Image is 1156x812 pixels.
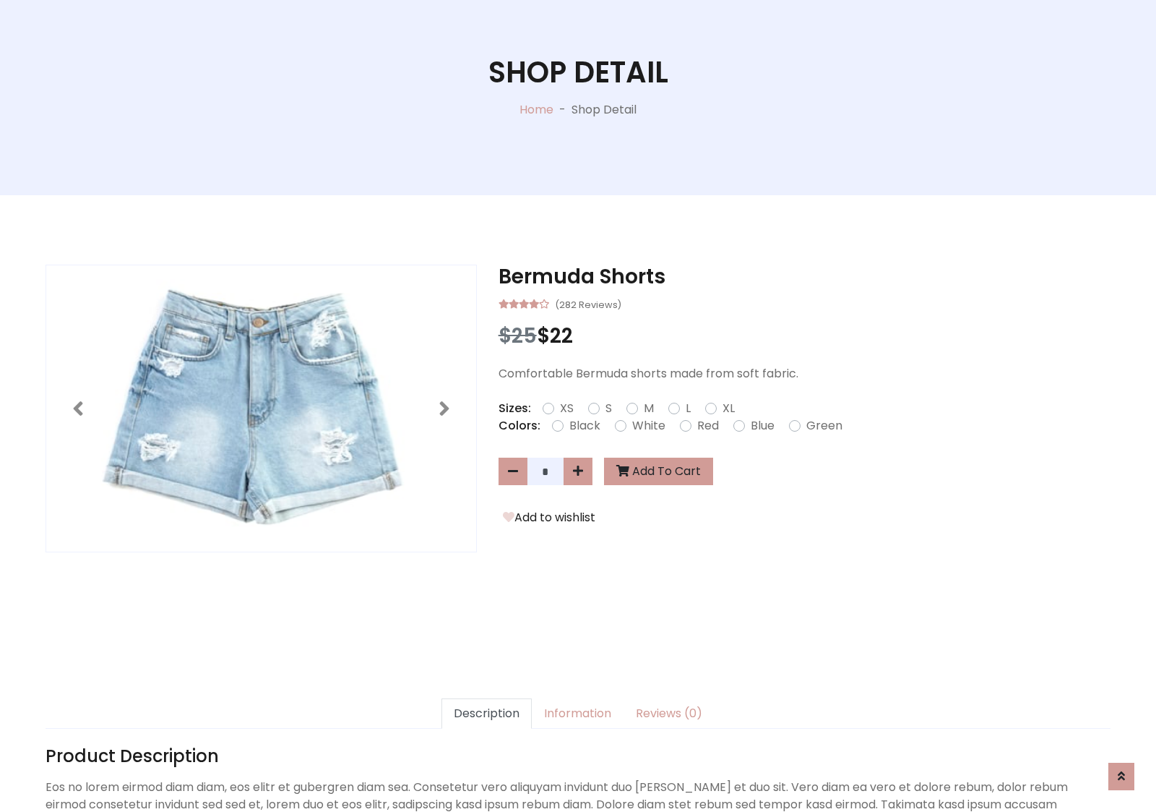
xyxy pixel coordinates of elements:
label: XS [560,400,574,417]
label: M [644,400,654,417]
h1: Shop Detail [488,55,668,90]
p: Shop Detail [571,101,637,119]
label: S [605,400,612,417]
label: Green [806,417,842,435]
h3: $ [499,324,1110,349]
label: Blue [751,417,775,435]
small: (282 Reviews) [555,295,621,312]
label: L [686,400,691,417]
label: XL [722,400,735,417]
a: Information [532,698,624,729]
label: Black [569,417,600,435]
button: Add to wishlist [499,508,600,527]
p: Colors: [499,417,540,435]
h3: Bermuda Shorts [499,265,1110,289]
a: Home [519,101,553,118]
img: Image [46,265,476,552]
p: - [553,101,571,119]
label: Red [697,417,719,435]
a: Description [441,698,532,729]
a: Reviews (0) [624,698,715,729]
span: $25 [499,322,537,350]
label: White [632,417,665,435]
p: Sizes: [499,400,531,417]
h4: Product Description [46,746,1110,767]
p: Comfortable Bermuda shorts made from soft fabric. [499,365,1110,383]
span: 22 [550,322,573,350]
button: Add To Cart [604,458,713,485]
